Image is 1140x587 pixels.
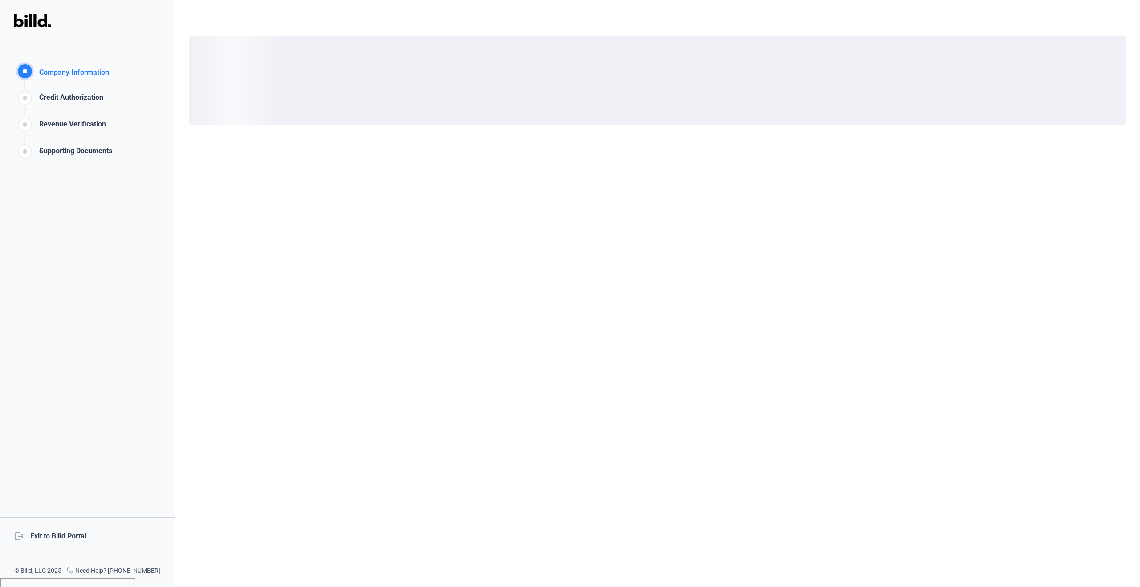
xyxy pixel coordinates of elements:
[36,146,112,160] div: Supporting Documents
[36,119,106,134] div: Revenue Verification
[14,14,51,27] img: Billd Logo
[36,67,109,80] div: Company Information
[189,36,1126,125] div: loading
[36,92,103,107] div: Credit Authorization
[66,566,160,576] div: Need Help? [PHONE_NUMBER]
[14,566,61,576] div: © Billd, LLC 2025
[14,531,23,540] mat-icon: logout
